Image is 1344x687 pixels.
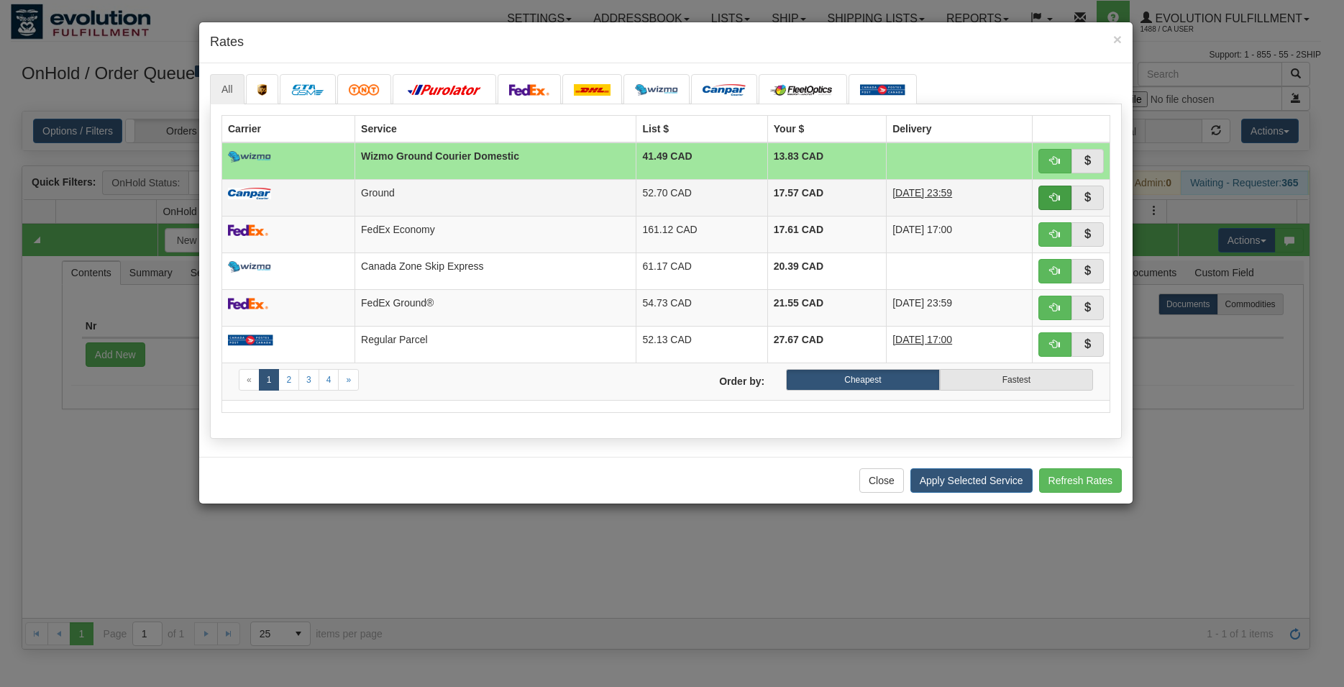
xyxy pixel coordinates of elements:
[222,115,355,142] th: Carrier
[767,179,886,216] td: 17.57 CAD
[228,188,271,199] img: campar.png
[1113,32,1122,47] button: Close
[346,375,351,385] span: »
[636,179,767,216] td: 52.70 CAD
[574,84,611,96] img: dhl.png
[703,84,746,96] img: campar.png
[259,369,280,391] a: 1
[636,289,767,326] td: 54.73 CAD
[767,326,886,363] td: 27.67 CAD
[892,334,952,345] span: [DATE] 17:00
[887,115,1033,142] th: Delivery
[892,297,952,309] span: [DATE] 23:59
[228,224,268,236] img: FedEx.png
[404,84,485,96] img: purolator.png
[767,115,886,142] th: Your $
[887,326,1033,363] td: 3 Days
[860,84,905,96] img: Canada_post.png
[338,369,359,391] a: Next
[228,151,271,163] img: wizmo.png
[228,261,271,273] img: wizmo.png
[666,369,775,388] label: Order by:
[355,289,636,326] td: FedEx Ground®
[1039,468,1122,493] button: Refresh Rates
[940,369,1093,391] label: Fastest
[636,216,767,252] td: 161.12 CAD
[239,369,260,391] a: Previous
[228,335,273,346] img: Canada_post.png
[636,115,767,142] th: List $
[887,179,1033,216] td: 2 Days
[210,33,1122,52] h4: Rates
[767,252,886,289] td: 20.39 CAD
[355,252,636,289] td: Canada Zone Skip Express
[767,142,886,180] td: 13.83 CAD
[509,84,549,96] img: FedEx.png
[767,216,886,252] td: 17.61 CAD
[355,115,636,142] th: Service
[859,468,904,493] button: Close
[910,468,1033,493] button: Apply Selected Service
[636,326,767,363] td: 52.13 CAD
[210,74,244,104] a: All
[278,369,299,391] a: 2
[892,224,952,235] span: [DATE] 17:00
[257,84,268,96] img: ups.png
[892,187,952,199] span: [DATE] 23:59
[635,84,678,96] img: wizmo.png
[636,252,767,289] td: 61.17 CAD
[355,142,636,180] td: Wizmo Ground Courier Domestic
[786,369,939,391] label: Cheapest
[247,375,252,385] span: «
[355,179,636,216] td: Ground
[298,369,319,391] a: 3
[636,142,767,180] td: 41.49 CAD
[349,84,380,96] img: tnt.png
[355,216,636,252] td: FedEx Economy
[319,369,339,391] a: 4
[228,298,268,309] img: FedEx.png
[770,84,836,96] img: CarrierLogo_10182.png
[291,84,324,96] img: CarrierLogo_10191.png
[767,289,886,326] td: 21.55 CAD
[355,326,636,363] td: Regular Parcel
[1113,31,1122,47] span: ×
